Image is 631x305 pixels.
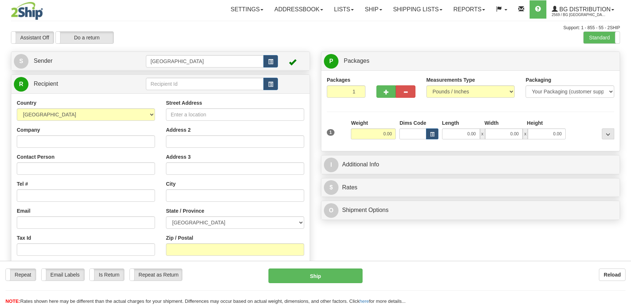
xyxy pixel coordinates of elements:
[324,203,617,218] a: OShipment Options
[17,126,40,134] label: Company
[448,0,491,19] a: Reports
[552,11,607,19] span: 2569 / BG [GEOGRAPHIC_DATA] (PRINCIPAL)
[360,298,369,304] a: here
[11,32,54,43] label: Assistant Off
[42,269,84,281] label: Email Labels
[442,119,459,127] label: Length
[34,58,53,64] span: Sender
[351,119,368,127] label: Weight
[329,0,359,19] a: Lists
[146,55,264,67] input: Sender Id
[166,234,193,242] label: Zip / Postal
[324,157,617,172] a: IAdditional Info
[166,108,304,121] input: Enter a location
[56,32,113,43] label: Do a return
[359,0,387,19] a: Ship
[480,128,485,139] span: x
[17,207,30,215] label: Email
[5,298,20,304] span: NOTE:
[558,6,611,12] span: BG Distribution
[602,128,614,139] div: ...
[399,119,426,127] label: Dims Code
[90,269,124,281] label: Is Return
[11,2,43,20] img: logo2569.jpg
[14,54,146,69] a: S Sender
[324,203,338,218] span: O
[17,153,54,161] label: Contact Person
[166,126,191,134] label: Address 2
[166,153,191,161] label: Address 3
[527,119,543,127] label: Height
[324,180,338,195] span: $
[130,269,182,281] label: Repeat as Return
[11,25,620,31] div: Support: 1 - 855 - 55 - 2SHIP
[327,129,334,136] span: 1
[426,76,475,84] label: Measurements Type
[344,58,369,64] span: Packages
[324,180,617,195] a: $Rates
[166,180,175,188] label: City
[327,76,351,84] label: Packages
[17,99,36,107] label: Country
[6,269,36,281] label: Repeat
[388,0,448,19] a: Shipping lists
[17,234,31,242] label: Tax Id
[546,0,620,19] a: BG Distribution 2569 / BG [GEOGRAPHIC_DATA] (PRINCIPAL)
[526,76,551,84] label: Packaging
[324,54,617,69] a: P Packages
[166,207,204,215] label: State / Province
[146,78,264,90] input: Recipient Id
[484,119,499,127] label: Width
[14,77,131,92] a: R Recipient
[523,128,528,139] span: x
[324,158,338,172] span: I
[17,180,28,188] label: Tel #
[604,272,621,278] b: Reload
[14,77,28,92] span: R
[166,99,202,107] label: Street Address
[614,115,630,190] iframe: chat widget
[268,269,363,283] button: Ship
[225,0,269,19] a: Settings
[14,54,28,69] span: S
[269,0,329,19] a: Addressbook
[34,81,58,87] span: Recipient
[324,54,338,69] span: P
[599,269,626,281] button: Reload
[584,32,620,43] label: Standard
